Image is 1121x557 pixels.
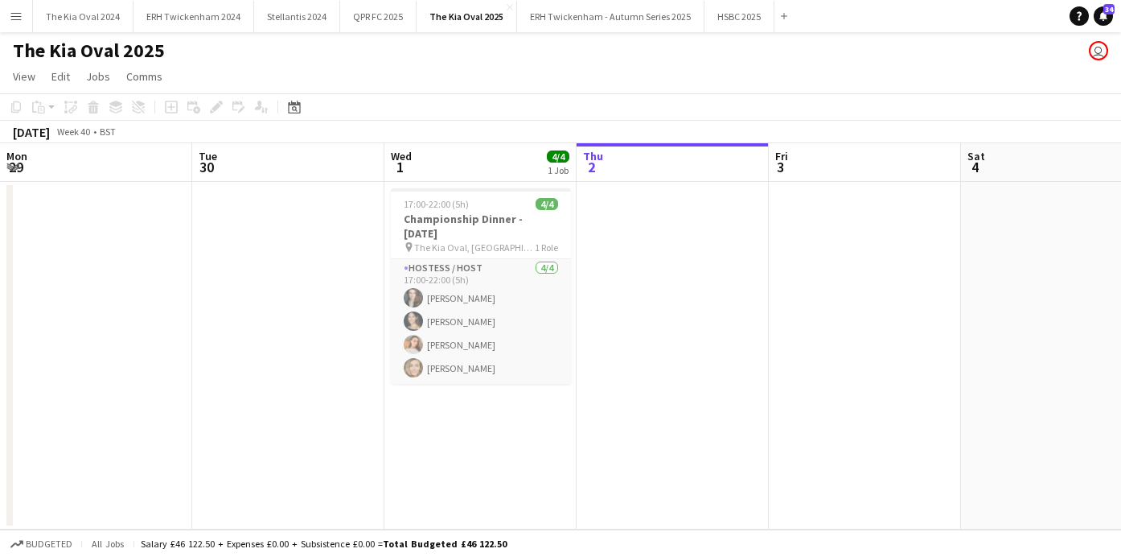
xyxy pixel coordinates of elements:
button: ERH Twickenham - Autumn Series 2025 [517,1,704,32]
app-job-card: 17:00-22:00 (5h)4/4Championship Dinner - [DATE] The Kia Oval, [GEOGRAPHIC_DATA], [GEOGRAPHIC_DATA... [391,188,571,384]
button: Budgeted [8,535,75,553]
span: 3 [773,158,788,176]
span: Jobs [86,69,110,84]
button: HSBC 2025 [704,1,774,32]
button: The Kia Oval 2025 [417,1,517,32]
span: Comms [126,69,162,84]
span: Total Budgeted £46 122.50 [383,538,507,550]
a: Jobs [80,66,117,87]
a: Comms [120,66,169,87]
div: BST [100,126,116,138]
span: Fri [775,149,788,163]
span: Week 40 [53,126,93,138]
span: 1 Role [535,241,558,254]
a: Edit [45,66,76,87]
span: 30 [196,158,217,176]
span: Budgeted [26,538,72,550]
span: 17:00-22:00 (5h) [404,198,469,210]
div: Salary £46 122.50 + Expenses £0.00 + Subsistence £0.00 = [141,538,507,550]
app-card-role: Hostess / Host4/417:00-22:00 (5h)[PERSON_NAME][PERSON_NAME][PERSON_NAME][PERSON_NAME] [391,259,571,384]
button: Stellantis 2024 [254,1,340,32]
span: 4/4 [536,198,558,210]
span: View [13,69,35,84]
span: All jobs [88,538,127,550]
button: The Kia Oval 2024 [33,1,133,32]
span: Tue [199,149,217,163]
button: QPR FC 2025 [340,1,417,32]
span: 2 [581,158,603,176]
div: [DATE] [13,124,50,140]
span: 1 [388,158,412,176]
a: 34 [1094,6,1113,26]
span: 29 [4,158,27,176]
span: Edit [51,69,70,84]
button: ERH Twickenham 2024 [133,1,254,32]
span: Thu [583,149,603,163]
span: 4/4 [547,151,569,163]
span: Wed [391,149,412,163]
span: Mon [6,149,27,163]
app-user-avatar: Sam Johannesson [1089,41,1108,60]
h1: The Kia Oval 2025 [13,39,165,63]
div: 1 Job [548,164,569,176]
span: 4 [965,158,985,176]
a: View [6,66,42,87]
span: 34 [1103,4,1115,14]
span: The Kia Oval, [GEOGRAPHIC_DATA], [GEOGRAPHIC_DATA] [414,241,535,254]
h3: Championship Dinner - [DATE] [391,212,571,241]
span: Sat [967,149,985,163]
